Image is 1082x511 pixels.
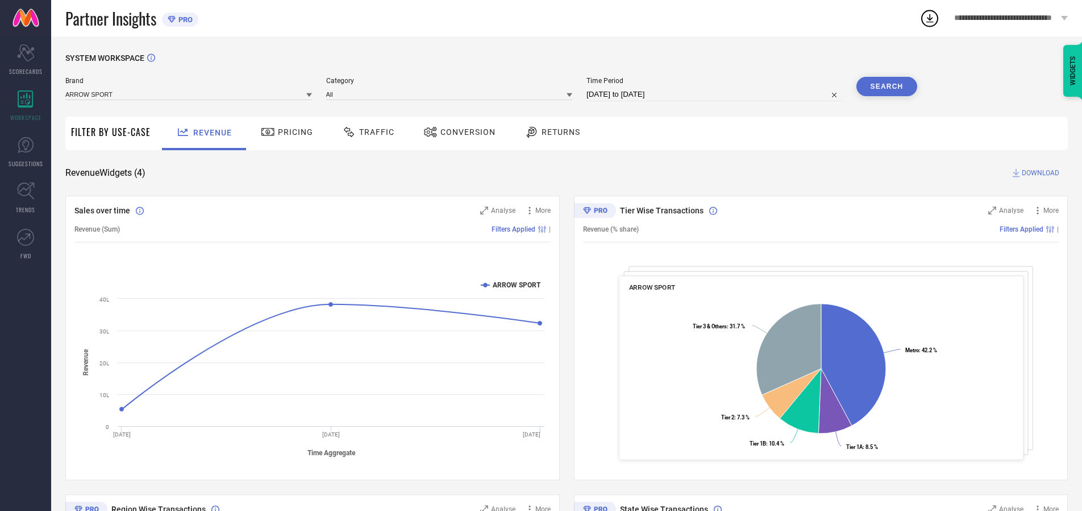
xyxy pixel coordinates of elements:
[74,206,130,215] span: Sales over time
[692,323,744,329] text: : 31.7 %
[65,167,145,179] span: Revenue Widgets ( 4 )
[999,207,1023,215] span: Analyse
[586,88,842,101] input: Select time period
[193,128,232,137] span: Revenue
[99,392,110,398] text: 10L
[65,53,144,63] span: SYSTEM WORKSPACE
[492,225,535,233] span: Filters Applied
[65,7,156,30] span: Partner Insights
[113,431,131,438] text: [DATE]
[9,67,43,76] span: SCORECARDS
[99,328,110,335] text: 30L
[20,252,31,260] span: FWD
[106,424,109,430] text: 0
[919,8,940,28] div: Open download list
[750,440,766,447] tspan: Tier 1B
[905,347,937,353] text: : 42.2 %
[10,113,41,122] span: WORKSPACE
[750,440,784,447] text: : 10.4 %
[440,127,496,137] span: Conversion
[905,347,918,353] tspan: Metro
[176,15,193,24] span: PRO
[278,127,313,137] span: Pricing
[549,225,551,233] span: |
[586,77,842,85] span: Time Period
[692,323,726,329] tspan: Tier 3 & Others
[721,414,734,421] tspan: Tier 2
[307,449,356,457] tspan: Time Aggregate
[542,127,580,137] span: Returns
[16,205,35,214] span: TRENDS
[322,431,340,438] text: [DATE]
[71,125,151,139] span: Filter By Use-Case
[493,281,541,289] text: ARROW SPORT
[82,349,90,376] tspan: Revenue
[523,431,540,438] text: [DATE]
[535,207,551,215] span: More
[99,296,110,303] text: 40L
[1000,225,1043,233] span: Filters Applied
[480,207,488,215] svg: Zoom
[1043,207,1059,215] span: More
[99,360,110,366] text: 20L
[65,77,312,85] span: Brand
[491,207,515,215] span: Analyse
[846,444,863,450] tspan: Tier 1A
[583,225,639,233] span: Revenue (% share)
[629,283,675,291] span: ARROW SPORT
[620,206,704,215] span: Tier Wise Transactions
[574,203,616,220] div: Premium
[856,77,918,96] button: Search
[326,77,573,85] span: Category
[1057,225,1059,233] span: |
[74,225,120,233] span: Revenue (Sum)
[721,414,750,421] text: : 7.3 %
[359,127,394,137] span: Traffic
[846,444,878,450] text: : 8.5 %
[9,159,43,168] span: SUGGESTIONS
[1022,167,1059,179] span: DOWNLOAD
[988,207,996,215] svg: Zoom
